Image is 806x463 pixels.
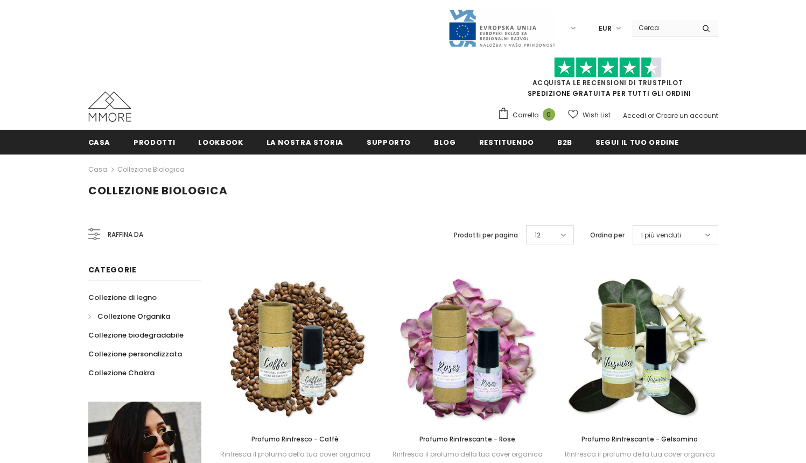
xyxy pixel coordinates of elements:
[88,292,157,303] span: Collezione di legno
[367,137,411,148] span: supporto
[590,230,625,241] label: Ordina per
[532,78,683,87] a: Acquista le recensioni di TrustPilot
[595,130,678,154] a: Segui il tuo ordine
[88,137,111,148] span: Casa
[599,23,612,34] span: EUR
[88,330,184,340] span: Collezione biodegradabile
[535,230,541,241] span: 12
[218,433,374,445] a: Profumo Rinfresco - Caffè
[88,130,111,154] a: Casa
[648,111,654,120] span: or
[513,110,538,121] span: Carrello
[632,20,694,36] input: Search Site
[454,230,518,241] label: Prodotti per pagina
[97,311,170,321] span: Collezione Organika
[554,57,662,78] img: Fidati di Pilot Stars
[641,230,681,241] span: I più venduti
[88,368,155,378] span: Collezione Chakra
[367,130,411,154] a: supporto
[198,137,243,148] span: Lookbook
[479,137,534,148] span: Restituendo
[88,307,170,326] a: Collezione Organika
[88,183,228,198] span: Collezione biologica
[251,434,339,444] span: Profumo Rinfresco - Caffè
[419,434,515,444] span: Profumo Rinfrescante - Rose
[448,23,556,32] a: Javni Razpis
[134,137,175,148] span: Prodotti
[562,433,718,445] a: Profumo Rinfrescante - Gelsomino
[134,130,175,154] a: Prodotti
[557,130,572,154] a: B2B
[623,111,646,120] a: Accedi
[389,433,545,445] a: Profumo Rinfrescante - Rose
[581,434,698,444] span: Profumo Rinfrescante - Gelsomino
[434,130,456,154] a: Blog
[267,137,344,148] span: La nostra storia
[434,137,456,148] span: Blog
[88,363,155,382] a: Collezione Chakra
[568,106,611,124] a: Wish List
[88,345,182,363] a: Collezione personalizzata
[497,107,560,123] a: Carrello 0
[479,130,534,154] a: Restituendo
[557,137,572,148] span: B2B
[595,137,678,148] span: Segui il tuo ordine
[88,288,157,307] a: Collezione di legno
[88,326,184,345] a: Collezione biodegradabile
[88,163,107,176] a: Casa
[198,130,243,154] a: Lookbook
[117,165,185,174] a: Collezione biologica
[108,229,143,241] span: Raffina da
[656,111,718,120] a: Creare un account
[583,110,611,121] span: Wish List
[448,9,556,48] img: Javni Razpis
[267,130,344,154] a: La nostra storia
[88,264,137,275] span: Categorie
[497,62,718,98] span: SPEDIZIONE GRATUITA PER TUTTI GLI ORDINI
[543,108,555,121] span: 0
[88,92,131,122] img: Casi MMORE
[88,349,182,359] span: Collezione personalizzata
